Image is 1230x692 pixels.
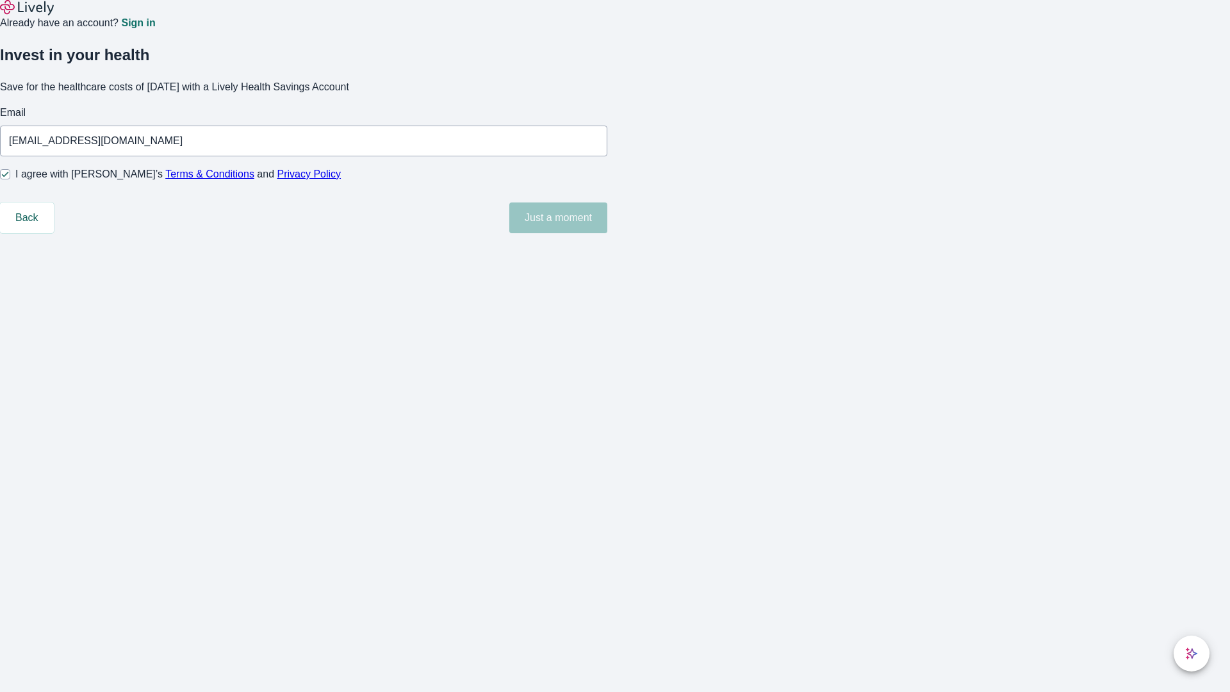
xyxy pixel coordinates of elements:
a: Sign in [121,18,155,28]
button: chat [1174,636,1209,671]
svg: Lively AI Assistant [1185,647,1198,660]
a: Privacy Policy [277,169,341,179]
span: I agree with [PERSON_NAME]’s and [15,167,341,182]
a: Terms & Conditions [165,169,254,179]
